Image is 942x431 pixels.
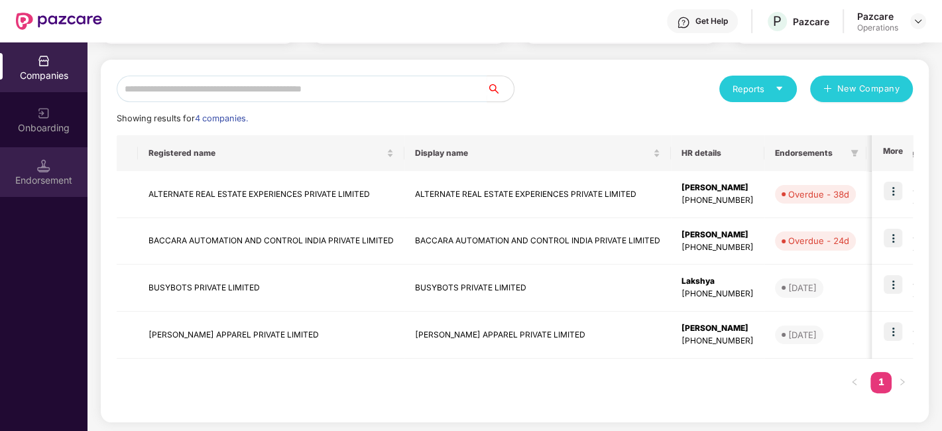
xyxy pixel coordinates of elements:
td: ALTERNATE REAL ESTATE EXPERIENCES PRIVATE LIMITED [138,171,404,218]
span: filter [851,149,858,157]
img: svg+xml;base64,PHN2ZyB3aWR0aD0iMjAiIGhlaWdodD0iMjAiIHZpZXdCb3g9IjAgMCAyMCAyMCIgZmlsbD0ibm9uZSIgeG... [37,107,50,120]
span: Registered name [148,148,384,158]
div: Get Help [695,16,728,27]
div: [PERSON_NAME] [681,182,754,194]
div: Overdue - 24d [788,234,849,247]
button: plusNew Company [810,76,913,102]
span: search [487,84,514,94]
button: left [844,372,865,393]
div: [PHONE_NUMBER] [681,288,754,300]
img: svg+xml;base64,PHN2ZyBpZD0iSGVscC0zMngzMiIgeG1sbnM9Imh0dHA6Ly93d3cudzMub3JnLzIwMDAvc3ZnIiB3aWR0aD... [677,16,690,29]
td: BACCARA AUTOMATION AND CONTROL INDIA PRIVATE LIMITED [138,218,404,265]
img: New Pazcare Logo [16,13,102,30]
button: right [892,372,913,393]
div: [PERSON_NAME] [681,322,754,335]
div: Operations [857,23,898,33]
div: Overdue - 38d [788,188,849,201]
img: svg+xml;base64,PHN2ZyB3aWR0aD0iMTQuNSIgaGVpZ2h0PSIxNC41IiB2aWV3Qm94PSIwIDAgMTYgMTYiIGZpbGw9Im5vbm... [37,159,50,172]
td: [PERSON_NAME] APPAREL PRIVATE LIMITED [138,312,404,359]
button: search [487,76,514,102]
img: icon [884,322,902,341]
div: [DATE] [788,328,817,341]
img: svg+xml;base64,PHN2ZyBpZD0iQ29tcGFuaWVzIiB4bWxucz0iaHR0cDovL3d3dy53My5vcmcvMjAwMC9zdmciIHdpZHRoPS... [37,54,50,68]
div: Reports [733,82,784,95]
span: plus [823,84,832,95]
span: caret-down [775,84,784,93]
img: icon [884,182,902,200]
a: 1 [870,372,892,392]
span: filter [848,145,861,161]
span: New Company [837,82,900,95]
div: Pazcare [857,10,898,23]
div: Lakshya [681,275,754,288]
div: Pazcare [793,15,829,28]
th: HR details [671,135,764,171]
div: [DATE] [788,281,817,294]
td: ALTERNATE REAL ESTATE EXPERIENCES PRIVATE LIMITED [404,171,671,218]
th: More [872,135,913,171]
span: left [851,378,858,386]
div: [PHONE_NUMBER] [681,335,754,347]
li: Next Page [892,372,913,393]
th: Registered name [138,135,404,171]
div: [PHONE_NUMBER] [681,241,754,254]
div: [PHONE_NUMBER] [681,194,754,207]
td: BUSYBOTS PRIVATE LIMITED [404,265,671,312]
td: BACCARA AUTOMATION AND CONTROL INDIA PRIVATE LIMITED [404,218,671,265]
div: [PERSON_NAME] [681,229,754,241]
span: P [773,13,782,29]
td: [PERSON_NAME] APPAREL PRIVATE LIMITED [404,312,671,359]
span: 4 companies. [195,113,248,123]
span: Endorsements [775,148,845,158]
img: icon [884,275,902,294]
li: Previous Page [844,372,865,393]
th: Display name [404,135,671,171]
span: right [898,378,906,386]
img: svg+xml;base64,PHN2ZyBpZD0iRHJvcGRvd24tMzJ4MzIiIHhtbG5zPSJodHRwOi8vd3d3LnczLm9yZy8yMDAwL3N2ZyIgd2... [913,16,923,27]
span: Showing results for [117,113,248,123]
span: Display name [415,148,650,158]
td: BUSYBOTS PRIVATE LIMITED [138,265,404,312]
li: 1 [870,372,892,393]
img: icon [884,229,902,247]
